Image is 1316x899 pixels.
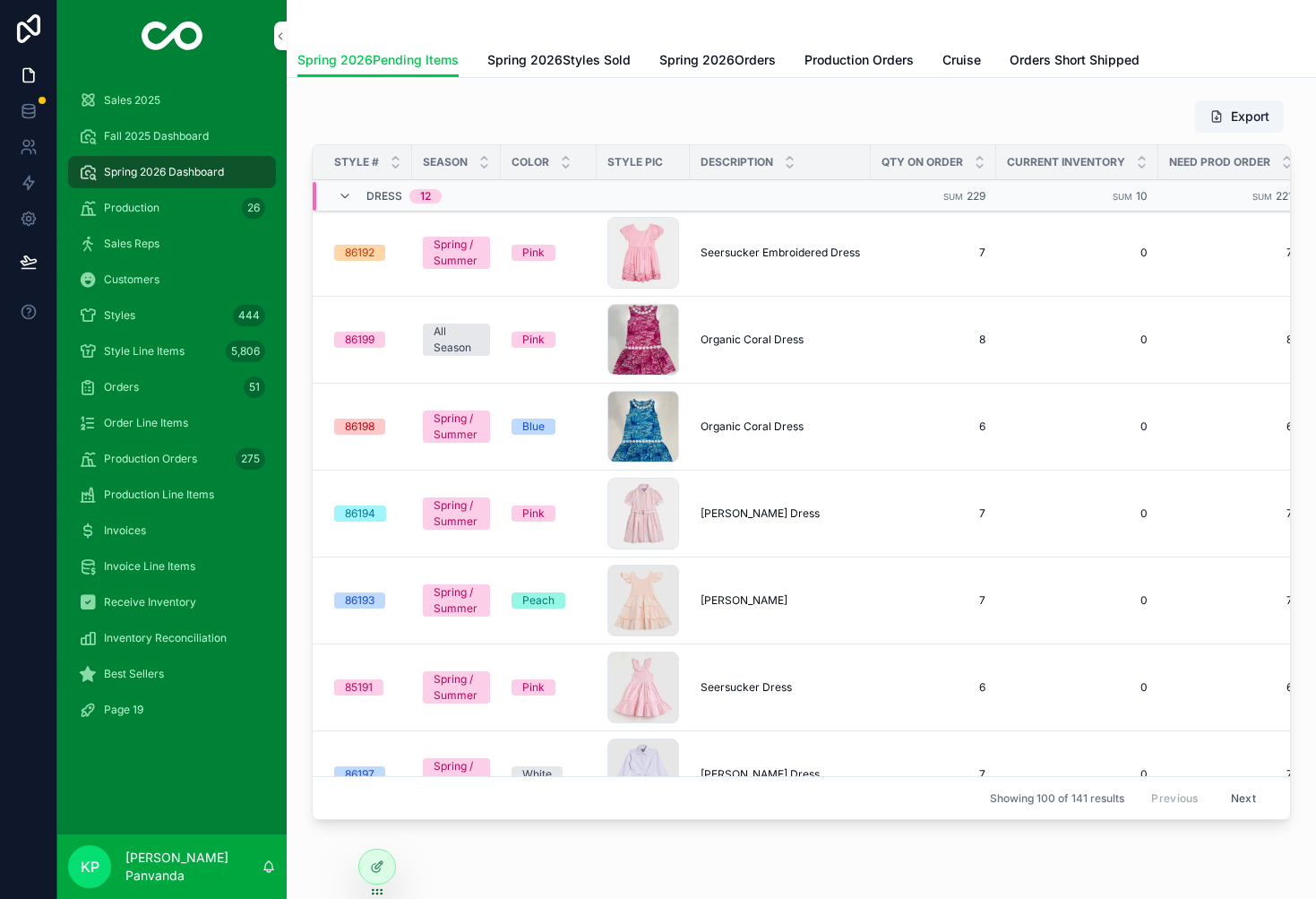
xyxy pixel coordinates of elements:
[701,593,860,608] a: [PERSON_NAME]
[57,72,287,749] div: scrollable content
[104,237,159,251] span: Sales Reps
[1007,767,1148,782] a: 0
[701,767,860,782] a: [PERSON_NAME] Dress
[701,767,820,782] span: [PERSON_NAME] Dress
[804,51,914,69] span: Production Orders
[701,155,773,169] span: Description
[345,419,374,435] div: 86198
[512,419,586,435] a: Blue
[68,694,276,726] a: Page 19
[345,679,373,696] div: 85191
[68,443,276,475] a: Production Orders275
[522,419,545,435] div: Blue
[1169,593,1293,608] a: 7
[434,758,479,791] div: Spring / Summer
[434,671,479,704] div: Spring / Summer
[522,506,545,522] div: Pink
[68,228,276,260] a: Sales Reps
[242,197,265,219] div: 26
[68,264,276,296] a: Customers
[882,155,963,169] span: Qty on Order
[659,51,776,69] span: Spring 2026Orders
[334,419,401,435] a: 86198
[967,189,985,203] span: 229
[512,679,586,696] a: Pink
[701,419,860,434] a: Organic Coral Dress
[434,584,479,617] div: Spring / Summer
[1007,419,1148,434] span: 0
[226,341,265,362] div: 5,806
[334,766,401,782] a: 86197
[882,506,985,521] span: 7
[334,155,379,169] span: Style #
[334,679,401,696] a: 85191
[434,324,479,356] div: All Season
[104,272,159,287] span: Customers
[701,506,860,521] a: [PERSON_NAME] Dress
[68,407,276,439] a: Order Line Items
[142,22,203,50] img: App logo
[522,332,545,348] div: Pink
[701,246,860,260] a: Seersucker Embroidered Dress
[1169,506,1293,521] a: 7
[522,766,552,782] div: White
[1169,419,1293,434] a: 6
[1007,593,1148,608] a: 0
[512,332,586,348] a: Pink
[701,506,820,521] span: [PERSON_NAME] Dress
[659,44,776,80] a: Spring 2026Orders
[1169,333,1293,347] a: 8
[882,419,985,434] a: 6
[104,308,135,323] span: Styles
[487,51,631,69] span: Spring 2026Styles Sold
[943,192,963,202] small: Sum
[104,523,146,538] span: Invoices
[607,155,663,169] span: Style Pic
[1169,680,1293,695] a: 6
[68,335,276,367] a: Style Line Items5,806
[423,237,490,269] a: Spring / Summer
[423,758,490,791] a: Spring / Summer
[1007,680,1148,695] span: 0
[701,333,804,347] span: Organic Coral Dress
[512,592,586,609] a: Peach
[104,452,197,466] span: Production Orders
[334,332,401,348] a: 86199
[334,506,401,522] a: 86194
[1007,333,1148,347] a: 0
[236,448,265,470] div: 275
[104,344,185,359] span: Style Line Items
[1007,506,1148,521] a: 0
[701,333,860,347] a: Organic Coral Dress
[345,592,374,609] div: 86193
[1169,767,1293,782] span: 7
[104,667,164,681] span: Best Sellers
[882,767,985,782] span: 7
[1218,784,1269,812] button: Next
[701,680,860,695] a: Seersucker Dress
[423,155,468,169] span: Season
[244,376,265,398] div: 51
[334,592,401,609] a: 86193
[420,189,431,203] div: 12
[1113,192,1132,202] small: Sum
[81,856,99,877] span: KP
[423,671,490,704] a: Spring / Summer
[125,849,262,885] p: [PERSON_NAME] Panvanda
[423,411,490,443] a: Spring / Summer
[68,479,276,511] a: Production Line Items
[104,703,143,717] span: Page 19
[345,766,374,782] div: 86197
[512,506,586,522] a: Pink
[233,305,265,326] div: 444
[297,44,459,78] a: Spring 2026Pending Items
[882,680,985,695] a: 6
